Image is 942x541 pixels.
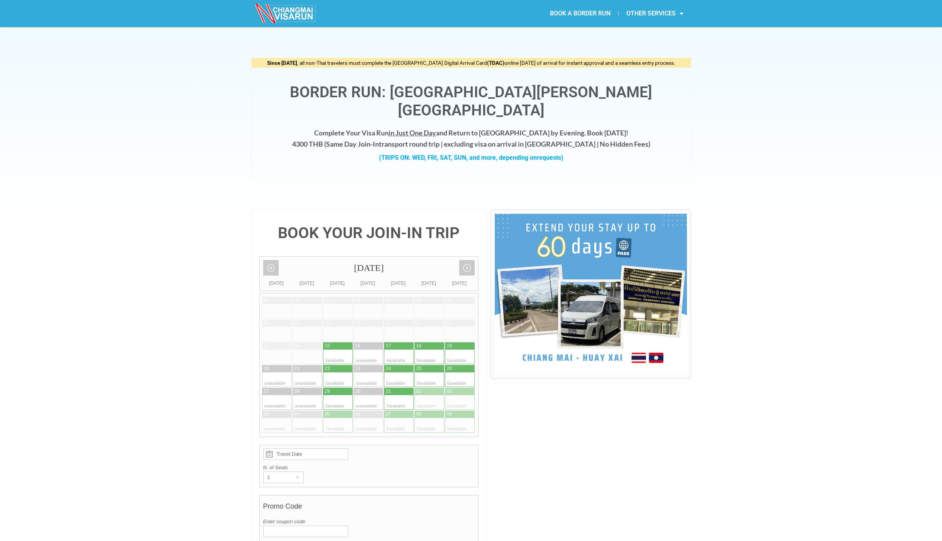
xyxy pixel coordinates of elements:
h4: Promo Code [263,499,475,518]
div: 09 [355,320,360,326]
div: 12 [447,320,452,326]
span: requests) [537,154,563,161]
strong: (TRIPS ON: WED, FRI, SAT, SUN, and more, depending on [379,154,563,161]
strong: (TDAC) [487,60,504,66]
div: 01 [325,297,330,304]
div: 21 [294,365,299,372]
a: BOOK A BORDER RUN [542,5,618,22]
div: [DATE] [322,279,353,287]
div: 09 [447,411,452,418]
div: 05 [447,297,452,304]
div: 17 [386,343,391,349]
div: [DATE] [414,279,444,287]
div: [DATE] [260,257,479,279]
div: 24 [386,365,391,372]
div: 06 [264,320,269,326]
div: 26 [447,365,452,372]
div: 16 [355,343,360,349]
div: [DATE] [444,279,475,287]
div: 22 [325,365,330,372]
strong: Since [DATE] [267,60,297,66]
div: 23 [355,365,360,372]
div: 07 [386,411,391,418]
div: 02 [355,297,360,304]
div: 03 [264,411,269,418]
h4: BOOK YOUR JOIN-IN TRIP [259,225,479,241]
div: 13 [264,343,269,349]
div: 01 [416,388,421,395]
div: [DATE] [261,279,292,287]
div: 30 [355,388,360,395]
div: [DATE] [383,279,414,287]
div: 03 [386,297,391,304]
div: 02 [447,388,452,395]
div: 29 [264,297,269,304]
div: [DATE] [292,279,322,287]
div: 18 [416,343,421,349]
label: Enter coupon code [263,518,475,526]
div: 1 [264,472,289,483]
div: 28 [294,388,299,395]
div: 05 [325,411,330,418]
div: 27 [264,388,269,395]
nav: Menu [471,5,691,22]
div: 25 [416,365,421,372]
div: 07 [294,320,299,326]
div: 04 [416,297,421,304]
div: 31 [386,388,391,395]
strong: Same Day Join-In [326,140,379,148]
h4: Complete Your Visa Run and Return to [GEOGRAPHIC_DATA] by Evening. Book [DATE]! 4300 THB ( transp... [259,127,683,150]
span: in Just One Day [389,128,436,137]
div: 11 [416,320,421,326]
label: N. of Seats [263,464,475,472]
a: OTHER SERVICES [619,5,691,22]
div: 08 [325,320,330,326]
div: 29 [325,388,330,395]
div: 06 [355,411,360,418]
h1: Border Run: [GEOGRAPHIC_DATA][PERSON_NAME][GEOGRAPHIC_DATA] [259,83,683,120]
div: ▾ [293,472,303,483]
div: 20 [264,365,269,372]
div: 10 [386,320,391,326]
div: 08 [416,411,421,418]
div: [DATE] [353,279,383,287]
div: 30 [294,297,299,304]
div: 19 [447,343,452,349]
div: 04 [294,411,299,418]
div: 14 [294,343,299,349]
div: 15 [325,343,330,349]
span: , all non-Thai travelers must complete the [GEOGRAPHIC_DATA] Digital Arrival Card online [DATE] o... [267,60,675,66]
